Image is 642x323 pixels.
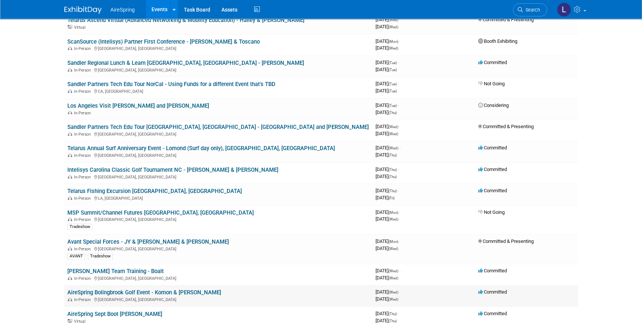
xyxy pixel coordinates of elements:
a: [PERSON_NAME] Team Training - Boalt [67,268,164,275]
span: (Mon) [389,210,398,215]
span: (Wed) [389,247,398,251]
a: AireSpring Sept Boot [PERSON_NAME] [67,311,162,317]
img: In-Person Event [68,175,72,178]
div: [GEOGRAPHIC_DATA], [GEOGRAPHIC_DATA] [67,246,370,251]
span: Committed [478,311,507,316]
a: Search [513,3,547,16]
span: (Wed) [389,269,398,273]
span: [DATE] [376,67,397,72]
span: Committed & Presenting [478,17,534,22]
span: (Thu) [389,175,397,179]
a: ScanSource (Intelisys) Partner First Conference - [PERSON_NAME] & Toscano [67,38,260,45]
span: Committed [478,188,507,193]
span: In-Person [74,217,93,222]
span: (Thu) [389,312,397,316]
span: [DATE] [376,17,400,22]
span: Not Going [478,209,505,215]
span: (Thu) [389,111,397,115]
span: Considering [478,102,509,108]
span: Search [523,7,540,13]
a: Sandler Regional Lunch & Learn [GEOGRAPHIC_DATA], [GEOGRAPHIC_DATA] - [PERSON_NAME] [67,60,304,66]
span: Virtual [74,25,87,30]
span: [DATE] [376,124,400,129]
span: (Mon) [389,240,398,244]
img: In-Person Event [68,196,72,200]
span: In-Person [74,175,93,180]
span: In-Person [74,276,93,281]
span: (Wed) [389,132,398,136]
div: Tradeshow [88,253,113,260]
span: (Thu) [389,189,397,193]
span: [DATE] [376,131,398,136]
span: (Wed) [389,25,398,29]
a: Telarus Fishing Excursion [GEOGRAPHIC_DATA], [GEOGRAPHIC_DATA] [67,188,242,194]
span: (Thu) [389,168,397,172]
span: (Wed) [389,46,398,50]
span: - [398,167,399,172]
img: In-Person Event [68,217,72,221]
div: [GEOGRAPHIC_DATA], [GEOGRAPHIC_DATA] [67,216,370,222]
span: [DATE] [376,311,399,316]
span: [DATE] [376,289,400,295]
span: [DATE] [376,88,397,94]
span: Committed & Presenting [478,238,534,244]
span: (Wed) [389,18,398,22]
span: [DATE] [376,195,395,200]
span: [DATE] [376,102,399,108]
img: Lisa Chow [557,3,571,17]
span: (Wed) [389,290,398,294]
div: Tradeshow [67,224,92,230]
span: - [398,102,399,108]
span: (Fri) [389,196,395,200]
span: Committed [478,289,507,295]
span: (Tue) [389,104,397,108]
span: (Wed) [389,125,398,129]
div: [GEOGRAPHIC_DATA], [GEOGRAPHIC_DATA] [67,152,370,158]
span: (Thu) [389,319,397,323]
span: In-Person [74,247,93,251]
img: Virtual Event [68,319,72,323]
a: Avant Special Forces - JY & [PERSON_NAME] & [PERSON_NAME] [67,238,229,245]
span: In-Person [74,89,93,94]
span: In-Person [74,46,93,51]
span: Committed [478,268,507,273]
img: In-Person Event [68,132,72,136]
a: Intelisys Carolina Classic Golf Tournament NC - [PERSON_NAME] & [PERSON_NAME] [67,167,278,173]
span: (Mon) [389,39,398,44]
span: - [399,17,400,22]
span: [DATE] [376,209,400,215]
span: - [399,124,400,129]
div: [GEOGRAPHIC_DATA], [GEOGRAPHIC_DATA] [67,296,370,302]
a: MSP Summit/Channel Futures [GEOGRAPHIC_DATA], [GEOGRAPHIC_DATA] [67,209,254,216]
span: (Tue) [389,68,397,72]
div: [GEOGRAPHIC_DATA], [GEOGRAPHIC_DATA] [67,131,370,137]
div: LA, [GEOGRAPHIC_DATA] [67,195,370,201]
span: In-Person [74,153,93,158]
div: AVANT [67,253,85,260]
img: In-Person Event [68,297,72,301]
div: CA, [GEOGRAPHIC_DATA] [67,88,370,94]
span: - [399,289,400,295]
a: Los Angeles Visit [PERSON_NAME] and [PERSON_NAME] [67,102,209,109]
span: In-Person [74,68,93,73]
span: [DATE] [376,238,400,244]
span: In-Person [74,111,93,115]
span: In-Person [74,196,93,201]
span: (Tue) [389,82,397,86]
span: AireSpring [111,7,135,13]
img: In-Person Event [68,89,72,93]
span: [DATE] [376,275,398,281]
span: In-Person [74,132,93,137]
span: [DATE] [376,24,398,29]
img: In-Person Event [68,247,72,250]
span: - [399,238,400,244]
img: In-Person Event [68,153,72,157]
span: (Tue) [389,89,397,93]
span: - [398,60,399,65]
div: [GEOGRAPHIC_DATA], [GEOGRAPHIC_DATA] [67,45,370,51]
span: [DATE] [376,188,399,193]
span: Committed & Presenting [478,124,534,129]
img: Virtual Event [68,25,72,29]
span: (Tue) [389,61,397,65]
span: Booth Exhibiting [478,38,517,44]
